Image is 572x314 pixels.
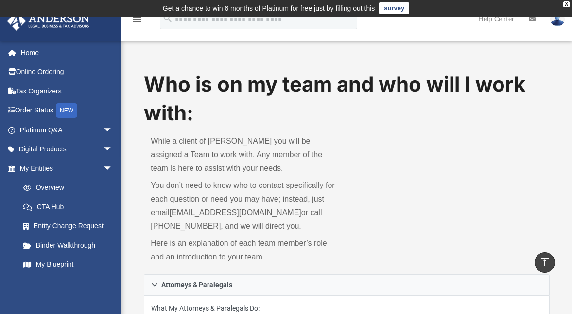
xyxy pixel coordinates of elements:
[103,140,122,160] span: arrow_drop_down
[14,255,122,275] a: My Blueprint
[56,103,77,118] div: NEW
[7,62,127,82] a: Online Ordering
[379,2,409,14] a: survey
[4,12,92,31] img: Anderson Advisors Platinum Portal
[14,178,127,198] a: Overview
[131,18,143,25] a: menu
[7,140,127,159] a: Digital Productsarrow_drop_down
[7,159,127,178] a: My Entitiesarrow_drop_down
[539,256,551,268] i: vertical_align_top
[14,217,127,236] a: Entity Change Request
[563,1,570,7] div: close
[550,12,565,26] img: User Pic
[162,13,173,24] i: search
[535,252,555,273] a: vertical_align_top
[151,134,340,175] p: While a client of [PERSON_NAME] you will be assigned a Team to work with. Any member of the team ...
[151,179,340,233] p: You don’t need to know who to contact specifically for each question or need you may have; instea...
[7,101,127,121] a: Order StatusNEW
[144,274,549,296] a: Attorneys & Paralegals
[14,274,127,294] a: Tax Due Dates
[131,14,143,25] i: menu
[144,70,549,128] h1: Who is on my team and who will I work with:
[170,208,301,217] a: [EMAIL_ADDRESS][DOMAIN_NAME]
[7,81,127,101] a: Tax Organizers
[151,237,340,264] p: Here is an explanation of each team member’s role and an introduction to your team.
[103,159,122,179] span: arrow_drop_down
[14,236,127,255] a: Binder Walkthrough
[161,281,232,288] span: Attorneys & Paralegals
[103,120,122,140] span: arrow_drop_down
[14,197,127,217] a: CTA Hub
[163,2,375,14] div: Get a chance to win 6 months of Platinum for free just by filling out this
[7,43,127,62] a: Home
[7,120,127,140] a: Platinum Q&Aarrow_drop_down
